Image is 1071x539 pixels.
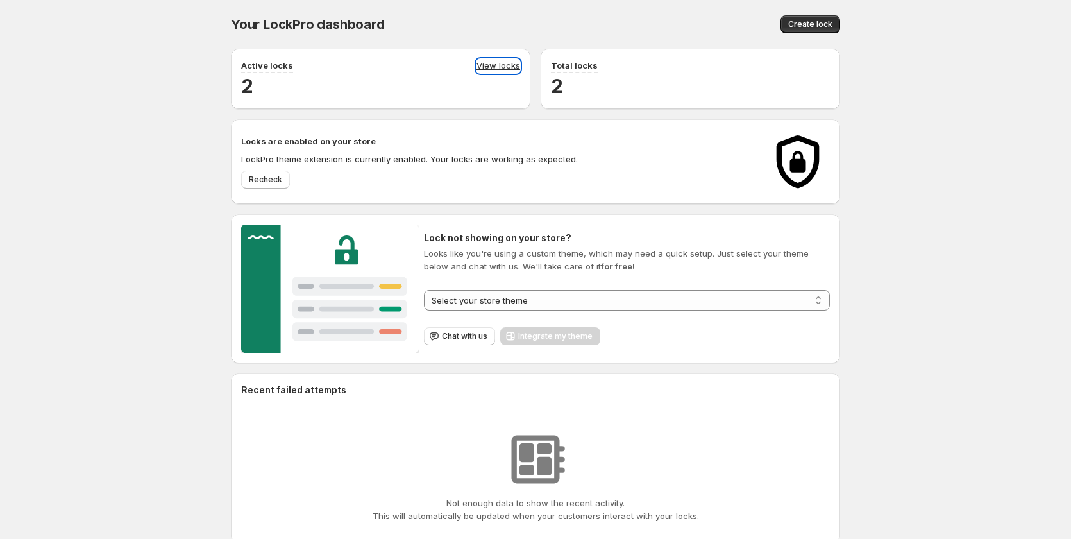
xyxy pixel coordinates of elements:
a: View locks [476,59,520,73]
img: Customer support [241,225,419,353]
p: LockPro theme extension is currently enabled. Your locks are working as expected. [241,153,753,166]
span: Your LockPro dashboard [231,17,385,32]
button: Chat with us [424,327,495,345]
p: Not enough data to show the recent activity. This will automatically be updated when your custome... [373,497,699,522]
button: Recheck [241,171,290,189]
h2: Recent failed attempts [241,384,346,397]
p: Looks like you're using a custom theme, which may need a quick setup. Just select your theme belo... [424,247,830,273]
p: Active locks [241,59,293,72]
span: Create lock [788,19,832,30]
span: Chat with us [442,331,487,341]
h2: 2 [241,73,520,99]
span: Recheck [249,175,282,185]
h2: Locks are enabled on your store [241,135,753,148]
img: No resources found [503,427,568,492]
strong: for free! [601,261,635,271]
p: Total locks [551,59,598,72]
button: Create lock [780,15,840,33]
h2: Lock not showing on your store? [424,232,830,244]
h2: 2 [551,73,830,99]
